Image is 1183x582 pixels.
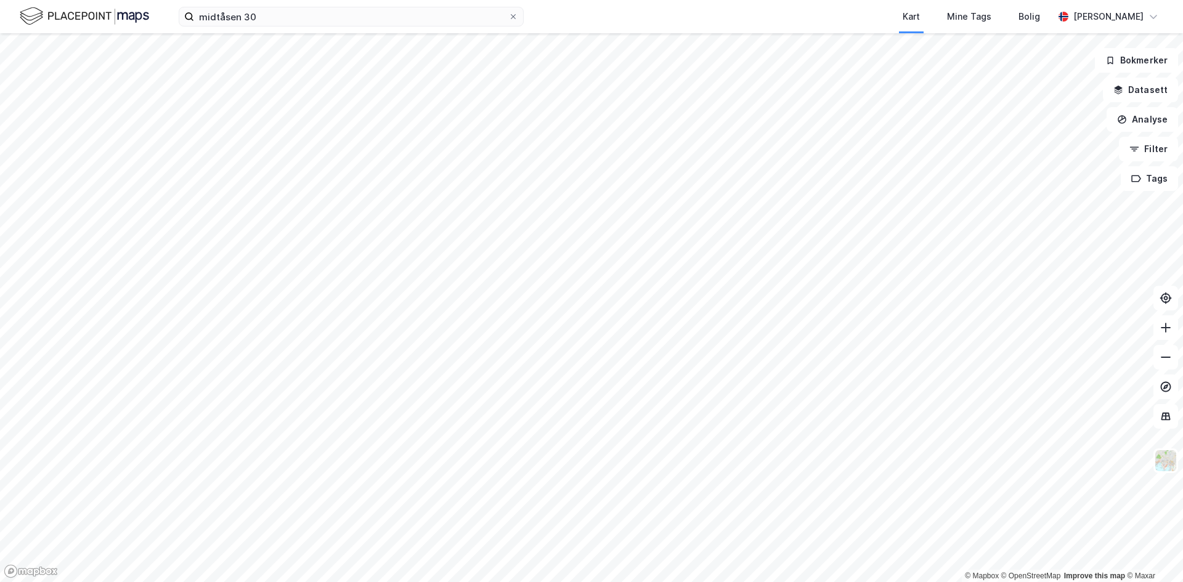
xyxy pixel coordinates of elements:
[1119,137,1178,161] button: Filter
[1103,78,1178,102] button: Datasett
[1073,9,1144,24] div: [PERSON_NAME]
[1018,9,1040,24] div: Bolig
[1107,107,1178,132] button: Analyse
[1121,523,1183,582] iframe: Chat Widget
[4,564,58,578] a: Mapbox homepage
[1095,48,1178,73] button: Bokmerker
[1121,166,1178,191] button: Tags
[1154,449,1177,472] img: Z
[1064,572,1125,580] a: Improve this map
[1121,523,1183,582] div: Kontrollprogram for chat
[194,7,508,26] input: Søk på adresse, matrikkel, gårdeiere, leietakere eller personer
[965,572,999,580] a: Mapbox
[903,9,920,24] div: Kart
[947,9,991,24] div: Mine Tags
[1001,572,1061,580] a: OpenStreetMap
[20,6,149,27] img: logo.f888ab2527a4732fd821a326f86c7f29.svg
